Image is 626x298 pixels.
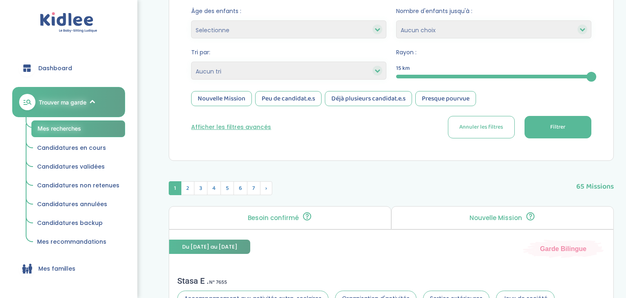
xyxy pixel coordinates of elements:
span: Dashboard [38,64,72,73]
span: Filtrer [550,123,565,131]
p: Besoin confirmé [248,215,299,221]
span: Mes recherches [37,125,81,132]
a: Candidatures backup [31,216,125,231]
span: Candidatures non retenues [37,181,119,189]
span: N° 7655 [209,278,227,287]
div: Peu de candidat.e.s [255,91,322,106]
span: 1 [169,181,181,195]
div: Stasa E . [177,276,605,286]
span: Rayon : [396,48,591,57]
span: 5 [220,181,234,195]
span: Suivant » [260,181,272,195]
a: Mes recommandations [31,234,125,250]
a: Candidatures annulées [31,197,125,212]
a: Mes recherches [31,120,125,137]
span: Garde Bilingue [540,244,586,253]
span: Annuler les filtres [459,123,503,131]
span: 65 Missions [576,173,614,192]
span: 3 [194,181,207,195]
span: Mes recommandations [37,238,106,246]
span: 15 km [396,64,410,73]
button: Annuler les filtres [448,116,515,138]
span: Candidatures annulées [37,200,107,208]
div: Nouvelle Mission [191,91,252,106]
span: Du [DATE] au [DATE] [169,240,250,254]
span: 4 [207,181,221,195]
span: 6 [234,181,247,195]
span: 7 [247,181,260,195]
button: Afficher les filtres avancés [191,123,271,131]
span: Tri par: [191,48,386,57]
span: Candidatures validées [37,162,105,171]
div: Déjà plusieurs candidat.e.s [325,91,412,106]
span: Candidatures backup [37,219,103,227]
a: Candidatures non retenues [31,178,125,193]
span: Mes familles [38,265,75,273]
a: Dashboard [12,53,125,83]
a: Mes familles [12,254,125,283]
a: Candidatures en cours [31,140,125,156]
span: Âge des enfants : [191,7,386,16]
p: Nouvelle Mission [469,215,522,221]
img: logo.svg [40,12,97,33]
span: 2 [181,181,194,195]
span: Candidatures en cours [37,144,106,152]
div: Presque pourvue [415,91,476,106]
span: Nombre d'enfants jusqu'à : [396,7,591,16]
span: Trouver ma garde [39,98,86,107]
a: Candidatures validées [31,159,125,175]
a: Trouver ma garde [12,87,125,117]
button: Filtrer [525,116,591,138]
